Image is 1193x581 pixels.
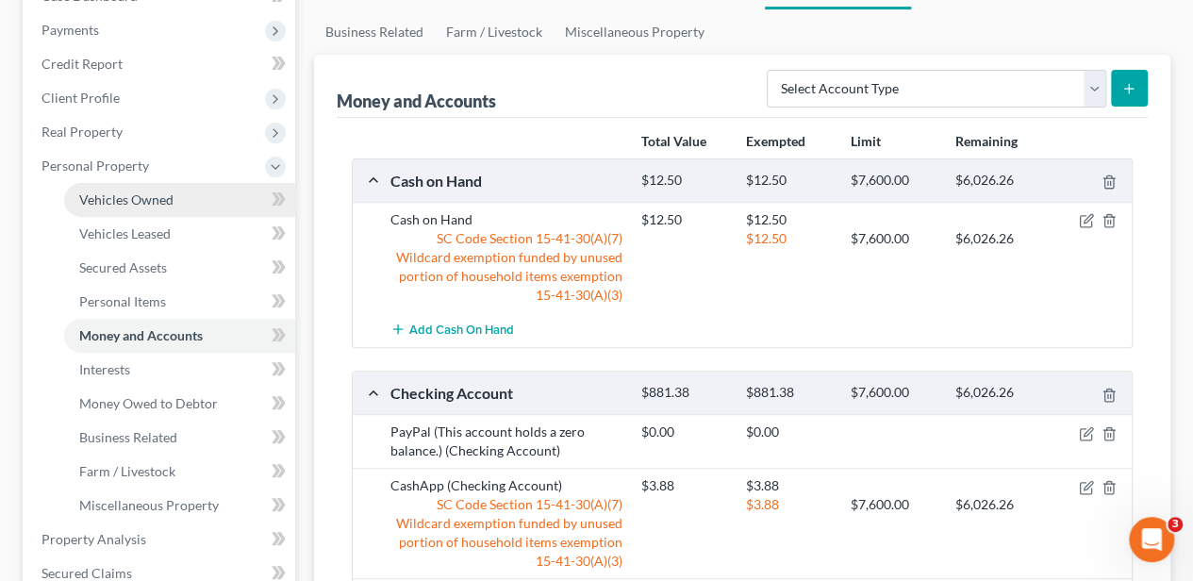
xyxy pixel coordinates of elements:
[1129,517,1174,562] iframe: Intercom live chat
[79,429,177,445] span: Business Related
[737,210,841,229] div: $12.50
[41,158,149,174] span: Personal Property
[1168,517,1183,532] span: 3
[41,565,132,581] span: Secured Claims
[64,455,295,489] a: Farm / Livestock
[946,229,1051,248] div: $6,026.26
[737,384,841,402] div: $881.38
[337,90,496,112] div: Money and Accounts
[41,56,123,72] span: Credit Report
[79,191,174,207] span: Vehicles Owned
[946,172,1051,190] div: $6,026.26
[41,124,123,140] span: Real Property
[381,423,632,460] div: PayPal (This account holds a zero balance.) (Checking Account)
[381,171,632,191] div: Cash on Hand
[632,384,737,402] div: $881.38
[79,361,130,377] span: Interests
[737,423,841,441] div: $0.00
[79,225,171,241] span: Vehicles Leased
[64,489,295,523] a: Miscellaneous Property
[390,312,514,347] button: Add Cash on Hand
[841,495,946,514] div: $7,600.00
[841,384,946,402] div: $7,600.00
[41,22,99,38] span: Payments
[381,476,632,495] div: CashApp (Checking Account)
[435,9,554,55] a: Farm / Livestock
[946,495,1051,514] div: $6,026.26
[409,323,514,338] span: Add Cash on Hand
[955,133,1018,149] strong: Remaining
[64,319,295,353] a: Money and Accounts
[79,293,166,309] span: Personal Items
[851,133,881,149] strong: Limit
[64,387,295,421] a: Money Owed to Debtor
[737,229,841,248] div: $12.50
[79,327,203,343] span: Money and Accounts
[314,9,435,55] a: Business Related
[632,172,737,190] div: $12.50
[26,523,295,556] a: Property Analysis
[381,229,632,305] div: SC Code Section 15-41-30(A)(7) Wildcard exemption funded by unused portion of household items exe...
[841,229,946,248] div: $7,600.00
[841,172,946,190] div: $7,600.00
[41,90,120,106] span: Client Profile
[64,353,295,387] a: Interests
[64,217,295,251] a: Vehicles Leased
[26,47,295,81] a: Credit Report
[632,423,737,441] div: $0.00
[737,495,841,514] div: $3.88
[737,476,841,495] div: $3.88
[64,285,295,319] a: Personal Items
[64,183,295,217] a: Vehicles Owned
[41,531,146,547] span: Property Analysis
[746,133,805,149] strong: Exempted
[946,384,1051,402] div: $6,026.26
[79,497,219,513] span: Miscellaneous Property
[79,395,218,411] span: Money Owed to Debtor
[632,476,737,495] div: $3.88
[737,172,841,190] div: $12.50
[641,133,706,149] strong: Total Value
[381,383,632,403] div: Checking Account
[64,421,295,455] a: Business Related
[79,259,167,275] span: Secured Assets
[79,463,175,479] span: Farm / Livestock
[632,210,737,229] div: $12.50
[381,495,632,571] div: SC Code Section 15-41-30(A)(7) Wildcard exemption funded by unused portion of household items exe...
[64,251,295,285] a: Secured Assets
[381,210,632,229] div: Cash on Hand
[554,9,716,55] a: Miscellaneous Property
